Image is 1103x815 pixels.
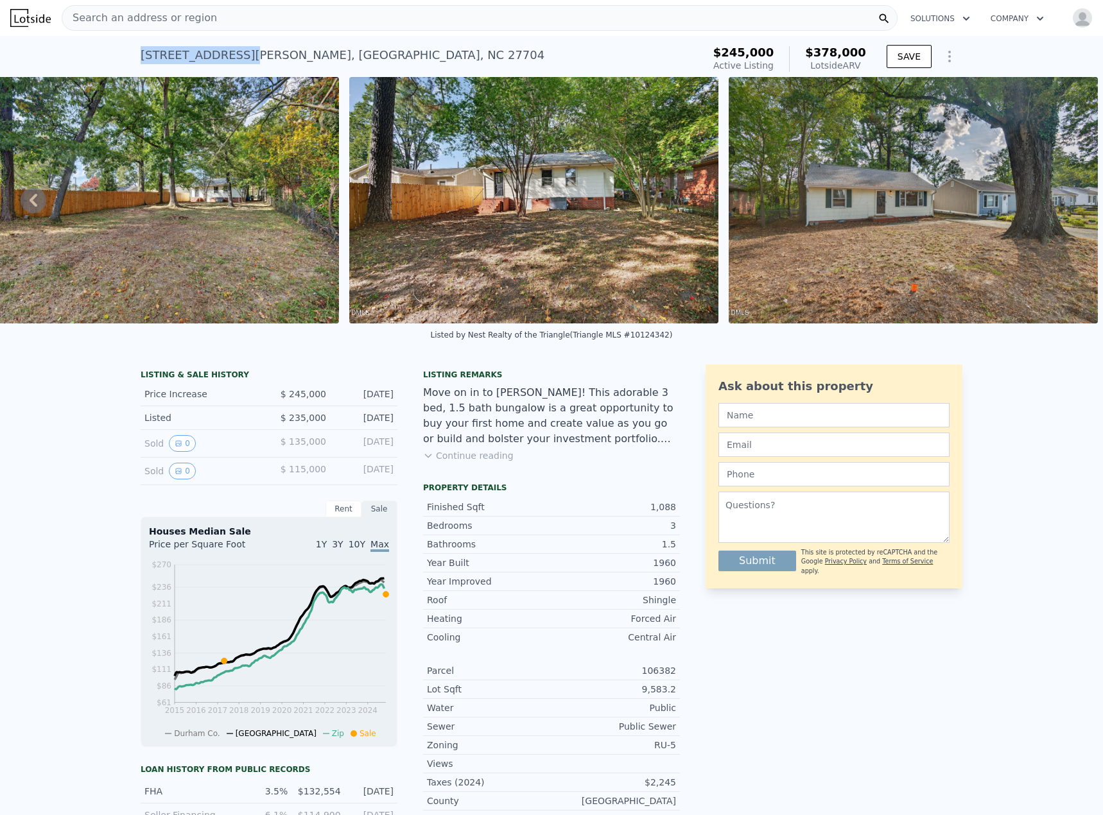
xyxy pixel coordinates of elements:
[349,77,718,323] img: Sale: 169802729 Parcel: 85059625
[551,776,676,789] div: $2,245
[427,556,551,569] div: Year Built
[141,46,544,64] div: [STREET_ADDRESS][PERSON_NAME] , [GEOGRAPHIC_DATA] , NC 27704
[250,706,270,715] tspan: 2019
[144,388,259,400] div: Price Increase
[295,785,340,798] div: $132,554
[152,649,171,658] tspan: $136
[144,785,235,798] div: FHA
[427,664,551,677] div: Parcel
[144,411,259,424] div: Listed
[236,729,317,738] span: [GEOGRAPHIC_DATA]
[360,729,376,738] span: Sale
[423,385,680,447] div: Move on in to [PERSON_NAME]! This adorable 3 bed, 1.5 bath bungalow is a great opportunity to buy...
[427,720,551,733] div: Sewer
[208,706,228,715] tspan: 2017
[152,599,171,608] tspan: $211
[718,551,796,571] button: Submit
[349,539,365,549] span: 10Y
[336,388,394,400] div: [DATE]
[152,583,171,592] tspan: $236
[718,403,950,427] input: Name
[427,757,551,770] div: Views
[10,9,51,27] img: Lotside
[152,615,171,624] tspan: $186
[427,776,551,789] div: Taxes (2024)
[551,720,676,733] div: Public Sewer
[423,449,514,462] button: Continue reading
[336,706,356,715] tspan: 2023
[713,46,774,59] span: $245,000
[174,729,220,738] span: Durham Co.
[427,575,551,588] div: Year Improved
[805,59,866,72] div: Lotside ARV
[165,706,185,715] tspan: 2015
[427,631,551,644] div: Cooling
[551,538,676,551] div: 1.5
[825,558,867,565] a: Privacy Policy
[427,739,551,751] div: Zoning
[361,501,397,517] div: Sale
[427,612,551,625] div: Heating
[718,462,950,486] input: Phone
[149,525,389,538] div: Houses Median Sale
[551,683,676,696] div: 9,583.2
[882,558,933,565] a: Terms of Service
[718,433,950,457] input: Email
[144,463,259,479] div: Sold
[551,701,676,714] div: Public
[332,539,343,549] span: 3Y
[152,632,171,641] tspan: $161
[900,7,980,30] button: Solutions
[349,785,394,798] div: [DATE]
[551,519,676,532] div: 3
[1072,8,1093,28] img: avatar
[144,435,259,452] div: Sold
[152,560,171,569] tspan: $270
[551,794,676,807] div: [GEOGRAPHIC_DATA]
[551,556,676,569] div: 1960
[272,706,292,715] tspan: 2020
[937,44,962,69] button: Show Options
[169,435,196,452] button: View historical data
[315,706,335,715] tspan: 2022
[427,683,551,696] div: Lot Sqft
[243,785,288,798] div: 3.5%
[281,413,326,423] span: $ 235,000
[281,389,326,399] span: $ 245,000
[427,701,551,714] div: Water
[358,706,378,715] tspan: 2024
[336,463,394,479] div: [DATE]
[332,729,344,738] span: Zip
[713,60,774,71] span: Active Listing
[149,538,269,558] div: Price per Square Foot
[427,519,551,532] div: Bedrooms
[326,501,361,517] div: Rent
[281,464,326,474] span: $ 115,000
[229,706,249,715] tspan: 2018
[169,463,196,479] button: View historical data
[980,7,1054,30] button: Company
[157,698,171,707] tspan: $61
[887,45,932,68] button: SAVE
[336,435,394,452] div: [DATE]
[718,377,950,395] div: Ask about this property
[423,370,680,380] div: Listing remarks
[141,764,397,775] div: Loan history from public records
[551,612,676,625] div: Forced Air
[427,501,551,513] div: Finished Sqft
[551,664,676,677] div: 106382
[316,539,327,549] span: 1Y
[293,706,313,715] tspan: 2021
[431,330,673,339] div: Listed by Nest Realty of the Triangle (Triangle MLS #10124342)
[805,46,866,59] span: $378,000
[729,77,1099,323] img: Sale: 169802729 Parcel: 85059625
[62,10,217,26] span: Search an address or region
[551,501,676,513] div: 1,088
[186,706,206,715] tspan: 2016
[157,682,171,691] tspan: $86
[152,665,171,674] tspan: $111
[336,411,394,424] div: [DATE]
[551,594,676,606] div: Shingle
[427,594,551,606] div: Roof
[423,483,680,493] div: Property details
